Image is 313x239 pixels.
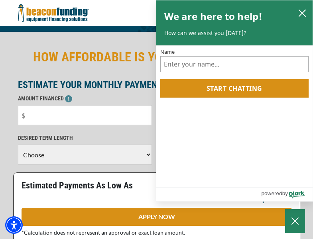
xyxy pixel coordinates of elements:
h2: HOW AFFORDABLE IS YOUR NEXT TOW TRUCK? [18,48,295,66]
input: Name [160,56,309,72]
p: Estimated Payments As Low As [22,181,152,190]
span: by [282,188,288,198]
button: Start chatting [160,79,309,98]
span: powered [261,188,282,198]
button: Close Chatbox [285,209,305,233]
button: close chatbox [296,7,309,18]
p: How can we assist you [DATE]? [164,29,305,37]
p: ESTIMATE YOUR MONTHLY PAYMENT [18,80,295,90]
a: APPLY NOW [22,208,292,226]
label: Name [160,49,309,55]
p: AMOUNT FINANCED [18,94,152,103]
input: $ [18,105,152,125]
h2: We are here to help! [164,8,263,24]
div: Accessibility Menu [5,216,23,234]
span: *Calculation does not represent an approval or exact loan amount. [22,229,185,236]
a: Powered by Olark [261,188,313,201]
p: DESIRED TERM LENGTH [18,133,152,143]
